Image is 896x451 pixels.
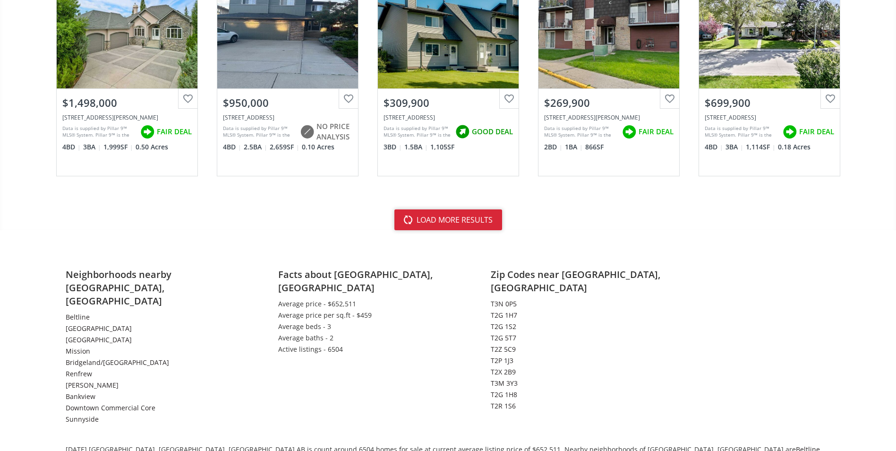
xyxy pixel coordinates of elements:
a: T2X 2B9 [491,367,516,376]
a: T2R 1S6 [491,401,516,410]
a: Mission [66,347,90,356]
span: 1.5 BA [404,142,428,152]
a: T2G 1H8 [491,390,517,399]
span: 2 BD [544,142,563,152]
a: T2Z 5C9 [491,345,516,354]
a: T3N 0P5 [491,299,517,308]
button: load more results [394,209,502,230]
span: 4 BD [705,142,723,152]
a: [GEOGRAPHIC_DATA] [66,324,132,333]
div: 95 Evansdale Common NW, Calgary, AB T3P 0E6 [223,113,352,121]
span: 3 BA [725,142,743,152]
a: Beltline [66,312,90,321]
div: Data is supplied by Pillar 9™ MLS® System. Pillar 9™ is the owner of the copyright in its MLS® Sy... [384,125,451,139]
span: 866 SF [585,142,604,152]
a: T2G 5T7 [491,333,516,342]
span: NO PRICE ANALYSIS [316,121,352,142]
span: 2,659 SF [270,142,299,152]
span: 4 BD [223,142,241,152]
div: Data is supplied by Pillar 9™ MLS® System. Pillar 9™ is the owner of the copyright in its MLS® Sy... [223,125,295,139]
li: Average beds - 3 [278,322,462,331]
a: Bridgeland/[GEOGRAPHIC_DATA] [66,358,169,367]
span: 0.10 Acres [302,142,334,152]
div: $309,900 [384,95,513,110]
span: 0.18 Acres [778,142,811,152]
span: FAIR DEAL [639,127,674,137]
span: 3 BD [384,142,402,152]
span: 0.50 Acres [136,142,168,152]
span: 3 BA [83,142,101,152]
div: Data is supplied by Pillar 9™ MLS® System. Pillar 9™ is the owner of the copyright in its MLS® Sy... [62,125,136,139]
li: Average baths - 2 [278,333,462,343]
li: Average price per sq.ft - $459 [278,311,462,320]
a: Bankview [66,392,95,401]
img: rating icon [453,122,472,141]
span: FAIR DEAL [157,127,192,137]
a: Sunnyside [66,415,99,424]
img: rating icon [138,122,157,141]
h2: Neighborhoods nearby [GEOGRAPHIC_DATA], [GEOGRAPHIC_DATA] [66,268,250,308]
li: Average price - $652,511 [278,299,462,309]
span: FAIR DEAL [799,127,834,137]
div: $1,498,000 [62,95,192,110]
div: $269,900 [544,95,674,110]
div: Data is supplied by Pillar 9™ MLS® System. Pillar 9™ is the owner of the copyright in its MLS® Sy... [705,125,778,139]
span: 1,114 SF [746,142,776,152]
a: T2G 1H7 [491,311,517,320]
img: rating icon [620,122,639,141]
span: 4 BD [62,142,81,152]
a: [PERSON_NAME] [66,381,119,390]
img: rating icon [298,122,316,141]
h2: Zip Codes near [GEOGRAPHIC_DATA], [GEOGRAPHIC_DATA] [491,268,675,295]
span: GOOD DEAL [472,127,513,137]
span: 1,999 SF [103,142,133,152]
a: Downtown Commercial Core [66,403,155,412]
div: 8 Heather Place SW, Calgary, AB T2V 3L4 [705,113,834,121]
div: $699,900 [705,95,834,110]
a: [GEOGRAPHIC_DATA] [66,335,132,344]
div: 80 Galbraith Drive SW #15C, Calgary, AB T3E 3H2 [544,113,674,121]
li: Active listings - 6504 [278,345,462,354]
span: 2.5 BA [244,142,267,152]
a: T2G 1S2 [491,322,516,331]
img: rating icon [780,122,799,141]
span: 1,105 SF [430,142,454,152]
h2: Facts about [GEOGRAPHIC_DATA], [GEOGRAPHIC_DATA] [278,268,462,295]
a: T3M 3Y3 [491,379,518,388]
a: Renfrew [66,369,92,378]
span: 1 BA [565,142,583,152]
div: 4 Lynx Meadows Court, Calgary, AB T3L 2M1 [62,113,192,121]
a: T2P 1J3 [491,356,513,365]
div: Data is supplied by Pillar 9™ MLS® System. Pillar 9™ is the owner of the copyright in its MLS® Sy... [544,125,617,139]
div: 205 Templehill Drive NE, Calgary, AB T1Y5K6 [384,113,513,121]
div: $950,000 [223,95,352,110]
